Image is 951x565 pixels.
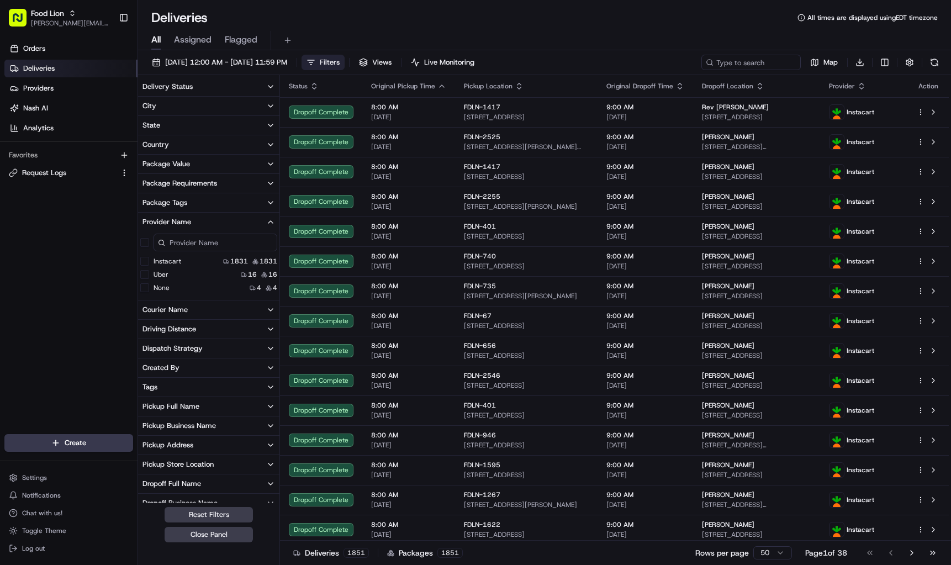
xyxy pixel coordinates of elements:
[847,466,874,474] span: Instacart
[702,133,754,141] span: [PERSON_NAME]
[702,520,754,529] span: [PERSON_NAME]
[371,371,446,380] span: 8:00 AM
[830,522,844,537] img: profile_instacart_ahold_partner.png
[805,547,847,558] div: Page 1 of 38
[606,232,684,241] span: [DATE]
[23,64,55,73] span: Deliveries
[371,133,446,141] span: 8:00 AM
[702,351,811,360] span: [STREET_ADDRESS]
[702,371,754,380] span: [PERSON_NAME]
[142,324,196,334] div: Driving Distance
[606,292,684,300] span: [DATE]
[606,252,684,261] span: 9:00 AM
[138,77,279,96] button: Delivery Status
[138,436,279,455] button: Pickup Address
[702,162,754,171] span: [PERSON_NAME]
[142,382,157,392] div: Tags
[702,431,754,440] span: [PERSON_NAME]
[371,252,446,261] span: 8:00 AM
[847,525,874,534] span: Instacart
[702,262,811,271] span: [STREET_ADDRESS]
[464,292,589,300] span: [STREET_ADDRESS][PERSON_NAME]
[830,105,844,119] img: profile_instacart_ahold_partner.png
[371,162,446,171] span: 8:00 AM
[371,232,446,241] span: [DATE]
[371,202,446,211] span: [DATE]
[464,471,589,479] span: [STREET_ADDRESS]
[23,103,48,113] span: Nash AI
[138,320,279,339] button: Driving Distance
[65,438,86,448] span: Create
[31,8,64,19] span: Food Lion
[142,440,193,450] div: Pickup Address
[702,411,811,420] span: [STREET_ADDRESS]
[847,346,874,355] span: Instacart
[702,490,754,499] span: [PERSON_NAME]
[138,494,279,513] button: Dropoff Business Name
[31,19,110,28] button: [PERSON_NAME][EMAIL_ADDRESS][DOMAIN_NAME]
[606,500,684,509] span: [DATE]
[154,234,277,251] input: Provider Name
[154,283,170,292] label: None
[142,82,193,92] div: Delivery Status
[464,341,496,350] span: FDLN-656
[372,57,392,67] span: Views
[4,434,133,452] button: Create
[371,103,446,112] span: 8:00 AM
[371,282,446,291] span: 8:00 AM
[138,378,279,397] button: Tags
[371,311,446,320] span: 8:00 AM
[830,493,844,507] img: profile_instacart_ahold_partner.png
[371,321,446,330] span: [DATE]
[151,33,161,46] span: All
[142,498,218,508] div: Dropoff Business Name
[702,381,811,390] span: [STREET_ADDRESS]
[702,172,811,181] span: [STREET_ADDRESS]
[142,305,188,315] div: Courier Name
[371,500,446,509] span: [DATE]
[142,140,169,150] div: Country
[464,162,500,171] span: FDLN-1417
[606,371,684,380] span: 9:00 AM
[847,197,874,206] span: Instacart
[371,490,446,499] span: 8:00 AM
[371,351,446,360] span: [DATE]
[22,526,66,535] span: Toggle Theme
[273,283,277,292] span: 4
[464,222,496,231] span: FDLN-401
[606,162,684,171] span: 9:00 AM
[464,262,589,271] span: [STREET_ADDRESS]
[606,341,684,350] span: 9:00 AM
[154,270,168,279] label: Uber
[371,530,446,539] span: [DATE]
[695,547,749,558] p: Rows per page
[702,113,811,122] span: [STREET_ADDRESS]
[464,530,589,539] span: [STREET_ADDRESS]
[142,402,199,411] div: Pickup Full Name
[702,500,811,509] span: [STREET_ADDRESS][PERSON_NAME]
[138,358,279,377] button: Created By
[138,339,279,358] button: Dispatch Strategy
[371,262,446,271] span: [DATE]
[606,351,684,360] span: [DATE]
[437,548,463,558] div: 1851
[138,474,279,493] button: Dropoff Full Name
[702,232,811,241] span: [STREET_ADDRESS]
[702,461,754,469] span: [PERSON_NAME]
[4,80,138,97] a: Providers
[829,82,855,91] span: Provider
[702,103,769,112] span: Rev [PERSON_NAME]
[464,232,589,241] span: [STREET_ADDRESS]
[138,397,279,416] button: Pickup Full Name
[4,523,133,538] button: Toggle Theme
[4,40,138,57] a: Orders
[371,401,446,410] span: 8:00 AM
[830,463,844,477] img: profile_instacart_ahold_partner.png
[702,142,811,151] span: [STREET_ADDRESS][PERSON_NAME][PERSON_NAME]
[424,57,474,67] span: Live Monitoring
[830,373,844,388] img: profile_instacart_ahold_partner.png
[154,257,181,266] label: Instacart
[701,55,801,70] input: Type to search
[406,55,479,70] button: Live Monitoring
[464,500,589,509] span: [STREET_ADDRESS][PERSON_NAME]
